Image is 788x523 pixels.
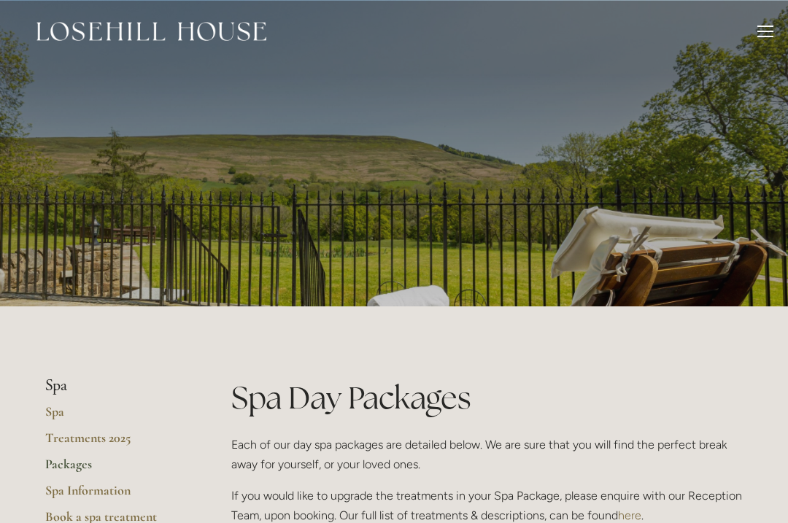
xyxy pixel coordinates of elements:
img: Losehill House [36,22,266,41]
p: Each of our day spa packages are detailed below. We are sure that you will find the perfect break... [231,435,743,474]
a: Treatments 2025 [45,430,185,456]
li: Spa [45,376,185,395]
a: here [618,508,641,522]
h1: Spa Day Packages [231,376,743,419]
a: Spa Information [45,482,185,508]
a: Spa [45,403,185,430]
a: Packages [45,456,185,482]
